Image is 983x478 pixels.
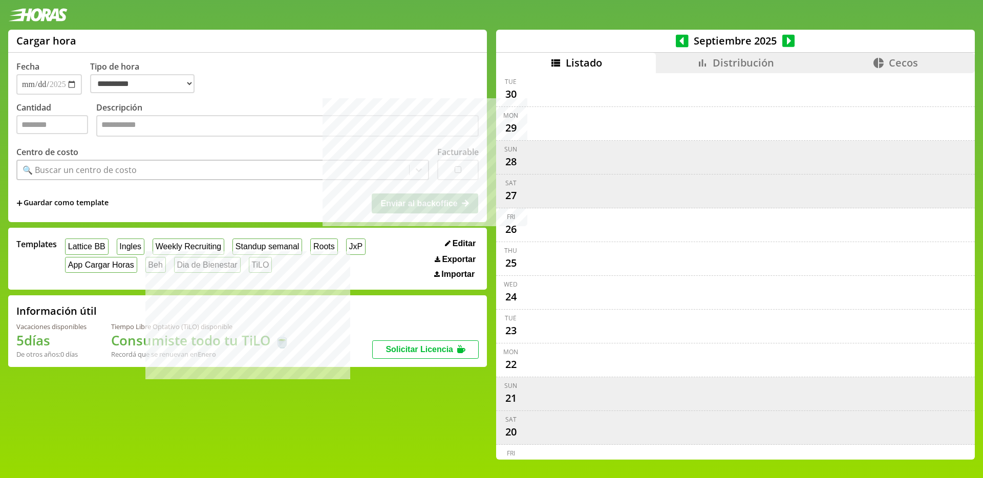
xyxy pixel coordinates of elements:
[505,179,517,187] div: Sat
[503,120,519,136] div: 29
[16,115,88,134] input: Cantidad
[65,238,109,254] button: Lattice BB
[504,145,517,154] div: Sun
[346,238,366,254] button: JxP
[111,322,290,331] div: Tiempo Libre Optativo (TiLO) disponible
[566,56,602,70] span: Listado
[689,34,782,48] span: Septiembre 2025
[504,246,517,255] div: Thu
[16,102,96,139] label: Cantidad
[503,111,518,120] div: Mon
[111,331,290,350] h1: Consumiste todo tu TiLO 🍵
[503,390,519,406] div: 21
[90,61,203,95] label: Tipo de hora
[441,270,475,279] span: Importar
[386,345,453,354] span: Solicitar Licencia
[889,56,918,70] span: Cecos
[503,289,519,305] div: 24
[16,322,87,331] div: Vacaciones disponibles
[503,154,519,170] div: 28
[16,198,23,209] span: +
[503,356,519,373] div: 22
[503,424,519,440] div: 20
[111,350,290,359] div: Recordá que se renuevan en
[96,115,479,137] textarea: Descripción
[442,238,479,249] button: Editar
[503,187,519,204] div: 27
[507,212,515,221] div: Fri
[507,449,515,458] div: Fri
[90,74,195,93] select: Tipo de hora
[713,56,774,70] span: Distribución
[16,198,109,209] span: +Guardar como template
[16,350,87,359] div: De otros años: 0 días
[505,415,517,424] div: Sat
[503,322,519,339] div: 23
[310,238,337,254] button: Roots
[503,255,519,271] div: 25
[117,238,144,254] button: Ingles
[96,102,479,139] label: Descripción
[153,238,224,254] button: Weekly Recruiting
[198,350,216,359] b: Enero
[16,146,78,158] label: Centro de costo
[16,61,39,72] label: Fecha
[16,34,76,48] h1: Cargar hora
[145,257,166,273] button: Beh
[249,257,272,273] button: TiLO
[16,304,97,318] h2: Información útil
[16,331,87,350] h1: 5 días
[496,73,975,458] div: scrollable content
[503,458,519,474] div: 19
[453,239,476,248] span: Editar
[503,86,519,102] div: 30
[232,238,302,254] button: Standup semanal
[505,314,517,322] div: Tue
[16,238,57,250] span: Templates
[65,257,137,273] button: App Cargar Horas
[504,280,518,289] div: Wed
[8,8,68,21] img: logotipo
[432,254,479,265] button: Exportar
[503,221,519,237] div: 26
[174,257,241,273] button: Dia de Bienestar
[504,381,517,390] div: Sun
[23,164,137,176] div: 🔍 Buscar un centro de costo
[503,347,518,356] div: Mon
[437,146,479,158] label: Facturable
[372,340,479,359] button: Solicitar Licencia
[442,255,476,264] span: Exportar
[505,77,517,86] div: Tue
